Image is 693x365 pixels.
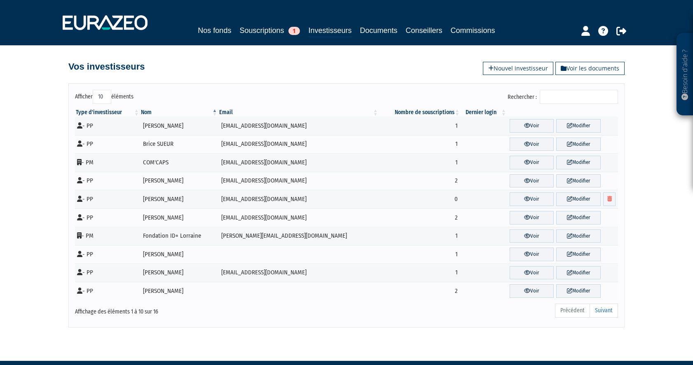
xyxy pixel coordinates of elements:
[140,264,218,282] td: [PERSON_NAME]
[507,108,618,117] th: &nbsp;
[63,15,147,30] img: 1732889491-logotype_eurazeo_blanc_rvb.png
[140,117,218,135] td: [PERSON_NAME]
[556,266,601,280] a: Modifier
[218,108,379,117] th: Email : activer pour trier la colonne par ordre croissant
[75,135,140,154] td: - PP
[239,25,300,36] a: Souscriptions1
[555,62,625,75] a: Voir les documents
[75,264,140,282] td: - PP
[451,25,495,36] a: Commissions
[379,135,461,154] td: 1
[379,172,461,190] td: 2
[510,266,554,280] a: Voir
[75,282,140,300] td: - PP
[556,174,601,188] a: Modifier
[379,264,461,282] td: 1
[93,90,111,104] select: Afficheréléments
[140,108,218,117] th: Nom : activer pour trier la colonne par ordre d&eacute;croissant
[218,153,379,172] td: [EMAIL_ADDRESS][DOMAIN_NAME]
[379,227,461,246] td: 1
[540,90,618,104] input: Rechercher :
[556,248,601,261] a: Modifier
[379,117,461,135] td: 1
[218,264,379,282] td: [EMAIL_ADDRESS][DOMAIN_NAME]
[556,284,601,298] a: Modifier
[590,304,618,318] a: Suivant
[218,117,379,135] td: [EMAIL_ADDRESS][DOMAIN_NAME]
[510,119,554,133] a: Voir
[75,90,133,104] label: Afficher éléments
[75,108,140,117] th: Type d'investisseur : activer pour trier la colonne par ordre croissant
[218,172,379,190] td: [EMAIL_ADDRESS][DOMAIN_NAME]
[75,227,140,246] td: - PM
[603,192,616,206] a: Supprimer
[75,117,140,135] td: - PP
[556,211,601,225] a: Modifier
[218,208,379,227] td: [EMAIL_ADDRESS][DOMAIN_NAME]
[379,208,461,227] td: 2
[508,90,618,104] label: Rechercher :
[556,119,601,133] a: Modifier
[556,156,601,169] a: Modifier
[75,245,140,264] td: - PP
[68,62,145,72] h4: Vos investisseurs
[680,37,690,112] p: Besoin d'aide ?
[510,156,554,169] a: Voir
[510,248,554,261] a: Voir
[140,245,218,264] td: [PERSON_NAME]
[510,229,554,243] a: Voir
[556,229,601,243] a: Modifier
[140,282,218,300] td: [PERSON_NAME]
[379,282,461,300] td: 2
[140,153,218,172] td: COM'CAPS
[510,138,554,151] a: Voir
[75,190,140,208] td: - PP
[218,190,379,208] td: [EMAIL_ADDRESS][DOMAIN_NAME]
[510,284,554,298] a: Voir
[510,192,554,206] a: Voir
[140,135,218,154] td: Brice SUEUR
[218,227,379,246] td: [PERSON_NAME][EMAIL_ADDRESS][DOMAIN_NAME]
[75,303,294,316] div: Affichage des éléments 1 à 10 sur 16
[379,190,461,208] td: 0
[379,108,461,117] th: Nombre de souscriptions : activer pour trier la colonne par ordre croissant
[379,245,461,264] td: 1
[140,172,218,190] td: [PERSON_NAME]
[288,27,300,35] span: 1
[556,138,601,151] a: Modifier
[510,174,554,188] a: Voir
[510,211,554,225] a: Voir
[379,153,461,172] td: 1
[140,227,218,246] td: Fondation ID+ Lorraine
[75,172,140,190] td: - PP
[556,192,601,206] a: Modifier
[218,135,379,154] td: [EMAIL_ADDRESS][DOMAIN_NAME]
[461,108,507,117] th: Dernier login : activer pour trier la colonne par ordre croissant
[198,25,231,36] a: Nos fonds
[483,62,553,75] a: Nouvel investisseur
[308,25,351,37] a: Investisseurs
[75,208,140,227] td: - PP
[140,208,218,227] td: [PERSON_NAME]
[360,25,398,36] a: Documents
[75,153,140,172] td: - PM
[140,190,218,208] td: [PERSON_NAME]
[406,25,442,36] a: Conseillers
